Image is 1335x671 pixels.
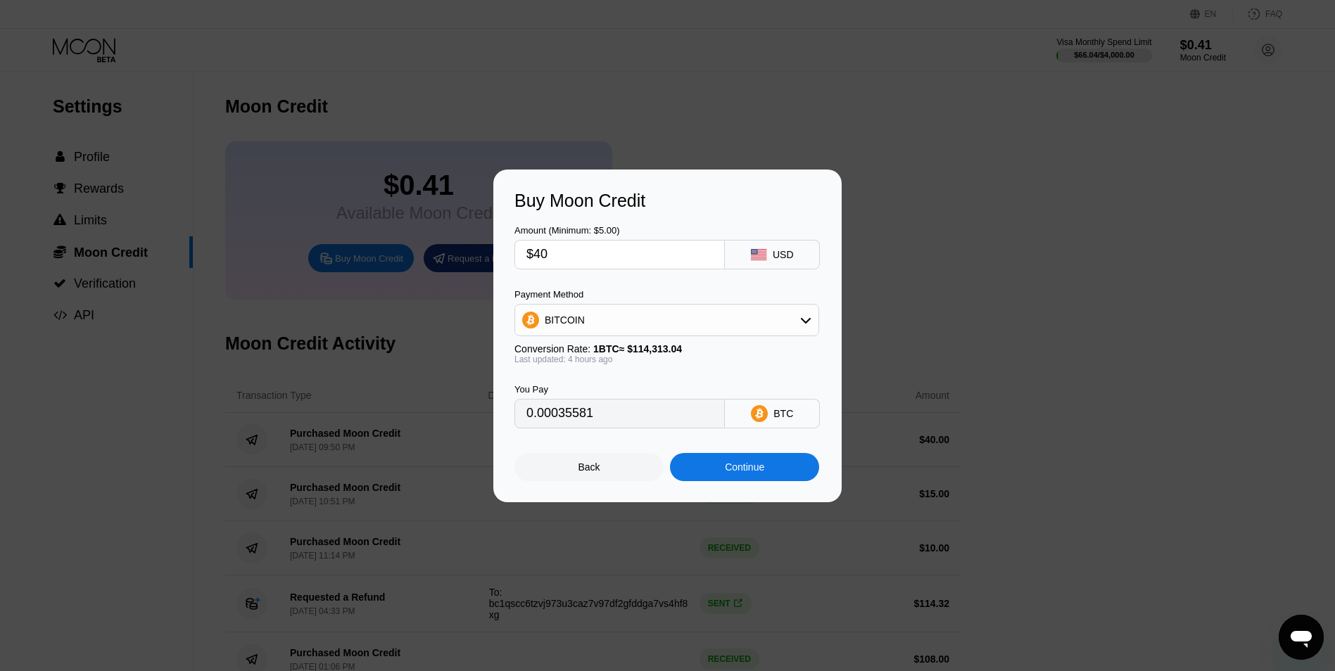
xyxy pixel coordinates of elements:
[514,343,819,354] div: Conversion Rate:
[526,241,713,269] input: $0.00
[514,289,819,300] div: Payment Method
[578,461,600,473] div: Back
[773,249,794,260] div: USD
[514,191,821,211] div: Buy Moon Credit
[1279,615,1324,660] iframe: Button to launch messaging window
[725,461,764,473] div: Continue
[515,306,818,334] div: BITCOIN
[670,453,819,481] div: Continue
[545,314,585,326] div: BITCOIN
[514,384,725,395] div: You Pay
[514,354,819,364] div: Last updated: 4 hours ago
[514,225,725,236] div: Amount (Minimum: $5.00)
[514,453,664,481] div: Back
[773,408,793,419] div: BTC
[593,343,682,354] span: 1 BTC ≈ $114,313.04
